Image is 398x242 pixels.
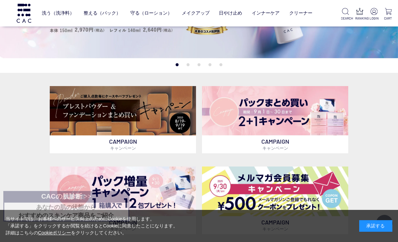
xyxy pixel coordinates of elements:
a: クリーナー [289,5,312,21]
img: logo [16,4,32,23]
a: 整える（パック） [84,5,121,21]
button: 1 of 5 [176,63,179,66]
span: キャンペーン [262,145,288,151]
p: RANKING [355,16,364,21]
p: CAMPAIGN [50,135,196,153]
a: メルマガ会員募集 メルマガ会員募集 CAMPAIGNキャンペーン [202,167,348,234]
a: RANKING [355,8,364,21]
a: 洗う（洗浄料） [42,5,74,21]
p: LOGIN [369,16,378,21]
a: 日やけ止め [219,5,242,21]
p: CAMPAIGN [202,135,348,153]
img: メルマガ会員募集 [202,167,348,216]
a: メイクアップ [182,5,210,21]
button: 3 of 5 [198,63,201,66]
a: CART [384,8,393,21]
img: ベースメイクキャンペーン [50,86,196,136]
a: パック増量キャンペーン パック増量キャンペーン CAMPAIGNキャンペーン [50,167,196,234]
a: インナーケア [252,5,280,21]
a: LOGIN [369,8,378,21]
button: 5 of 5 [220,63,223,66]
div: 承諾する [359,220,392,232]
span: キャンペーン [110,145,136,151]
img: パック増量キャンペーン [50,167,196,216]
button: 4 of 5 [209,63,212,66]
p: SEARCH [341,16,350,21]
p: CART [384,16,393,21]
a: Cookieポリシー [38,230,71,235]
a: 守る（ローション） [130,5,172,21]
a: SEARCH [341,8,350,21]
img: パックキャンペーン2+1 [202,86,348,136]
button: 2 of 5 [187,63,190,66]
a: ベースメイクキャンペーン ベースメイクキャンペーン CAMPAIGNキャンペーン [50,86,196,154]
div: 当サイトでは、お客様へのサービス向上のためにCookieを使用します。 「承諾する」をクリックするか閲覧を続けるとCookieに同意したことになります。 詳細はこちらの をクリックしてください。 [6,216,178,236]
a: パックキャンペーン2+1 パックキャンペーン2+1 CAMPAIGNキャンペーン [202,86,348,154]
